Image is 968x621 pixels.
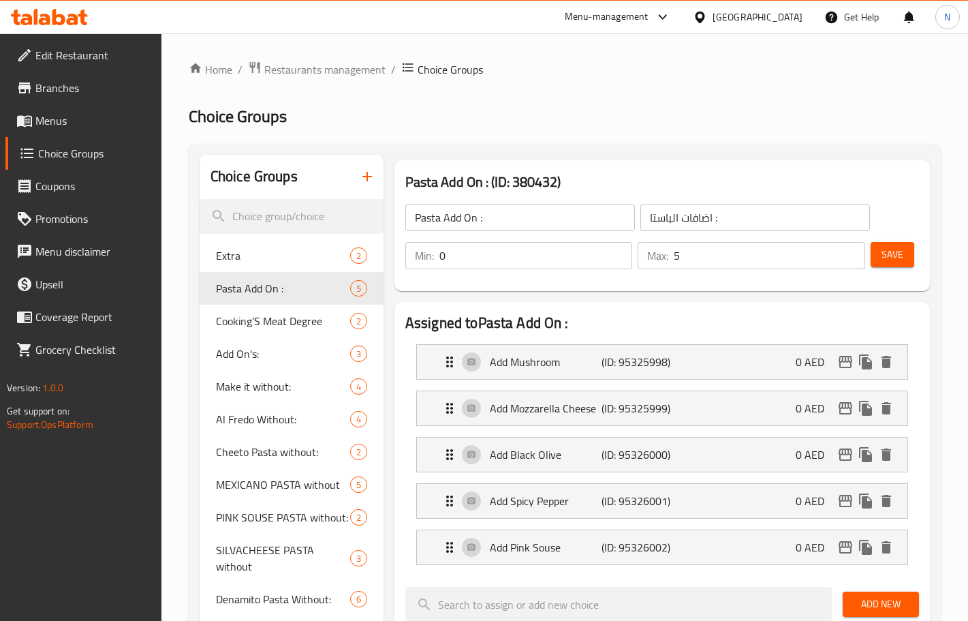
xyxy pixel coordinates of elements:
[417,530,907,564] div: Expand
[796,354,835,370] p: 0 AED
[351,282,366,295] span: 5
[200,583,384,616] div: Denamito Pasta Without:6
[5,39,161,72] a: Edit Restaurant
[602,354,676,370] p: (ID: 95325998)
[796,493,835,509] p: 0 AED
[200,501,384,534] div: PINK SOUSE PASTA without:2
[417,438,907,472] div: Expand
[856,352,876,372] button: duplicate
[210,166,298,187] h2: Choice Groups
[876,444,896,465] button: delete
[7,402,69,420] span: Get support on:
[351,315,366,328] span: 2
[350,280,367,297] div: Choices
[405,385,919,431] li: Expand
[490,539,602,556] p: Add Pink Souse
[417,484,907,518] div: Expand
[835,352,856,372] button: edit
[5,333,161,366] a: Grocery Checklist
[200,337,384,370] div: Add On's:3
[351,446,366,459] span: 2
[417,345,907,379] div: Expand
[417,391,907,425] div: Expand
[405,339,919,385] li: Expand
[871,242,914,267] button: Save
[602,446,676,463] p: (ID: 95326000)
[216,542,350,575] span: SILVACHEESE PASTA without
[876,537,896,558] button: delete
[490,446,602,463] p: Add Black Olive
[35,342,151,358] span: Grocery Checklist
[5,268,161,301] a: Upsell
[238,61,243,78] li: /
[796,446,835,463] p: 0 AED
[216,591,350,607] span: Denamito Pasta Without:
[200,468,384,501] div: MEXICANO PASTA without5
[38,145,151,162] span: Choice Groups
[405,478,919,524] li: Expand
[350,247,367,264] div: Choices
[796,539,835,556] p: 0 AED
[490,493,602,509] p: Add Spicy Pepper
[391,61,396,78] li: /
[835,491,856,511] button: edit
[5,72,161,104] a: Branches
[216,378,350,395] span: Make it without:
[713,10,802,25] div: [GEOGRAPHIC_DATA]
[200,199,384,234] input: search
[490,400,602,416] p: Add Mozzarella Cheese
[200,305,384,337] div: Cooking’S Meat Degree2
[35,211,151,227] span: Promotions
[7,416,93,434] a: Support.OpsPlatform
[5,170,161,202] a: Coupons
[200,239,384,272] div: Extra2
[796,400,835,416] p: 0 AED
[350,550,367,566] div: Choices
[418,61,483,78] span: Choice Groups
[405,171,919,193] h3: Pasta Add On : (ID: 380432)
[35,243,151,260] span: Menu disclaimer
[216,280,350,297] span: Pasta Add On :
[405,431,919,478] li: Expand
[5,137,161,170] a: Choice Groups
[7,379,40,397] span: Version:
[602,493,676,509] p: (ID: 95326001)
[350,346,367,362] div: Choices
[565,9,649,25] div: Menu-management
[405,524,919,571] li: Expand
[856,398,876,419] button: duplicate
[200,436,384,468] div: Cheeto Pasta without:2
[876,491,896,511] button: delete
[35,47,151,63] span: Edit Restaurant
[200,403,384,436] div: Al Fredo Without:4
[835,537,856,558] button: edit
[405,313,919,333] h2: Assigned to Pasta Add On :
[490,354,602,370] p: Add Mushroom
[5,202,161,235] a: Promotions
[35,178,151,194] span: Coupons
[602,539,676,556] p: (ID: 95326002)
[35,112,151,129] span: Menus
[248,61,386,78] a: Restaurants management
[351,552,366,565] span: 3
[42,379,63,397] span: 1.0.0
[350,476,367,493] div: Choices
[5,104,161,137] a: Menus
[350,444,367,460] div: Choices
[200,370,384,403] div: Make it without:4
[602,400,676,416] p: (ID: 95325999)
[189,61,232,78] a: Home
[350,313,367,329] div: Choices
[854,596,908,613] span: Add New
[351,511,366,524] span: 2
[216,411,350,427] span: Al Fredo Without:
[944,10,950,25] span: N
[264,61,386,78] span: Restaurants management
[647,247,668,264] p: Max:
[876,352,896,372] button: delete
[350,591,367,607] div: Choices
[350,509,367,526] div: Choices
[856,537,876,558] button: duplicate
[189,61,941,78] nav: breadcrumb
[35,80,151,96] span: Branches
